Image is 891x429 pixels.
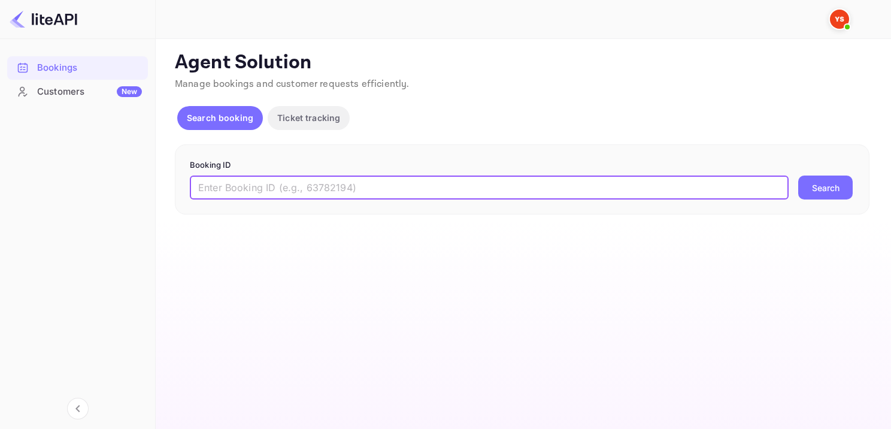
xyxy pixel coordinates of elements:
span: Manage bookings and customer requests efficiently. [175,78,410,90]
button: Search [798,176,853,200]
p: Search booking [187,111,253,124]
div: CustomersNew [7,80,148,104]
div: New [117,86,142,97]
img: LiteAPI logo [10,10,77,29]
div: Bookings [37,61,142,75]
button: Collapse navigation [67,398,89,419]
a: CustomersNew [7,80,148,102]
a: Bookings [7,56,148,78]
p: Ticket tracking [277,111,340,124]
div: Customers [37,85,142,99]
img: Yandex Support [830,10,849,29]
div: Bookings [7,56,148,80]
p: Booking ID [190,159,854,171]
input: Enter Booking ID (e.g., 63782194) [190,176,789,200]
p: Agent Solution [175,51,869,75]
